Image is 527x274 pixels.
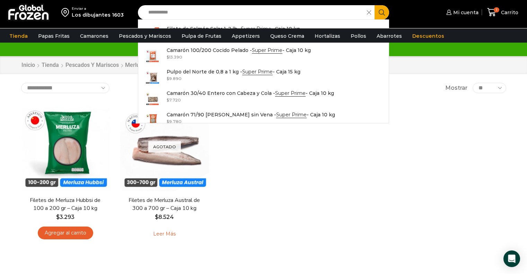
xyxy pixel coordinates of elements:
[242,69,273,75] strong: Super Prime
[35,29,73,43] a: Papas Fritas
[499,9,518,16] span: Carrito
[311,29,344,43] a: Hortalizas
[167,54,169,60] span: $
[61,6,72,18] img: address-field-icon.svg
[373,29,405,43] a: Abarrotes
[375,5,389,20] button: Search button
[142,227,186,241] a: Leé más sobre “Filetes de Merluza Austral de 300 a 700 gr - Caja 10 kg”
[138,109,389,131] a: Camarón 71/90 [PERSON_NAME] sin Vena -Super Prime- Caja 10 kg $9.780
[167,76,169,81] span: $
[167,68,300,76] p: Pulpo del Norte de 0,8 a 1 kg - - Caja 15 kg
[125,62,146,68] h1: Merluza
[77,29,112,43] a: Camarones
[25,196,105,212] a: Filetes de Merluza Hubbsi de 100 a 200 gr – Caja 10 kg
[276,112,307,118] strong: Super Prime
[503,250,520,267] div: Open Intercom Messenger
[347,29,370,43] a: Pollos
[167,119,169,124] span: $
[6,29,31,43] a: Tienda
[451,9,478,16] span: Mi cuenta
[124,196,204,212] a: Filetes de Merluza Austral de 300 a 700 gr – Caja 10 kg
[155,214,158,220] span: $
[167,89,334,97] p: Camarón 30/40 Entero con Cabeza y Cola - - Caja 10 kg
[72,6,124,11] div: Enviar a
[56,214,60,220] span: $
[445,84,467,92] span: Mostrar
[167,97,169,103] span: $
[167,54,182,60] bdi: 13.390
[167,119,182,124] bdi: 9.780
[138,88,389,109] a: Camarón 30/40 Entero con Cabeza y Cola -Super Prime- Caja 10 kg $7.720
[21,61,35,69] a: Inicio
[494,7,499,13] span: 1
[228,29,263,43] a: Appetizers
[167,111,335,118] p: Camarón 71/90 [PERSON_NAME] sin Vena - - Caja 10 kg
[148,141,181,153] p: Agotado
[72,11,124,18] div: Los dibujantes 1603
[138,66,389,88] a: Pulpo del Norte de 0,8 a 1 kg -Super Prime- Caja 15 kg $9.890
[167,25,300,33] p: Filete de Salmón Salar 1-2 lb - - Caja 10 kg
[155,214,174,220] bdi: 8.524
[56,214,74,220] bdi: 3.293
[445,6,478,19] a: Mi cuenta
[41,61,59,69] a: Tienda
[167,76,182,81] bdi: 9.890
[267,29,308,43] a: Queso Crema
[241,26,271,32] strong: Super Prime
[21,61,146,69] nav: Breadcrumb
[115,29,175,43] a: Pescados y Mariscos
[485,4,520,20] a: 1 Carrito
[409,29,448,43] a: Descuentos
[252,47,282,54] strong: Super Prime
[275,90,306,97] strong: Super Prime
[138,23,389,45] a: Filete de Salmón Salar 1-2 lb -Super Prime- Caja 10 kg $11.990
[167,97,181,103] bdi: 7.720
[65,61,119,69] a: Pescados y Mariscos
[178,29,225,43] a: Pulpa de Frutas
[21,83,109,93] select: Pedido de la tienda
[38,227,93,239] a: Agregar al carrito: “Filetes de Merluza Hubbsi de 100 a 200 gr – Caja 10 kg”
[167,46,311,54] p: Camarón 100/200 Cocido Pelado - - Caja 10 kg
[138,45,389,66] a: Camarón 100/200 Cocido Pelado -Super Prime- Caja 10 kg $13.390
